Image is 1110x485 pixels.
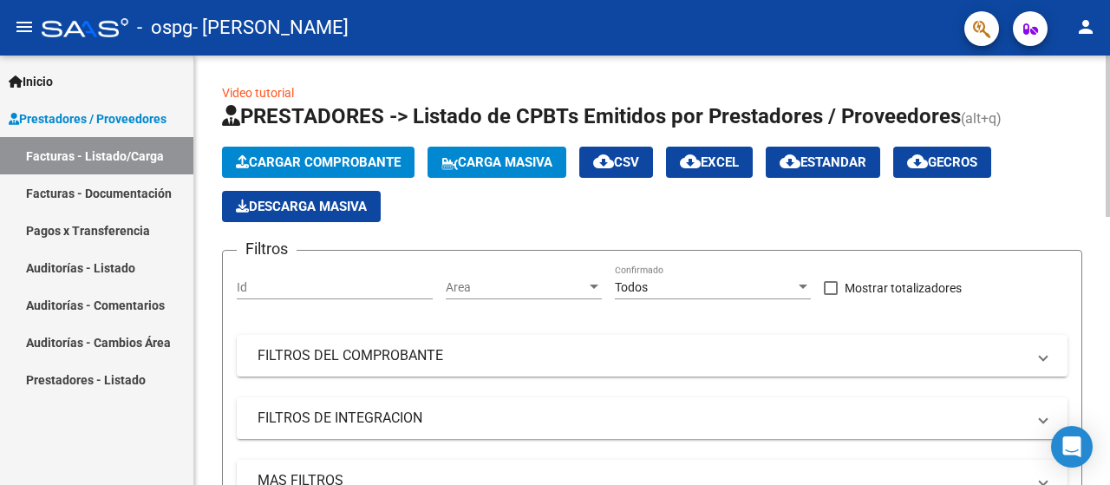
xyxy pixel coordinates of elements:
[893,147,991,178] button: Gecros
[193,9,349,47] span: - [PERSON_NAME]
[258,409,1026,428] mat-panel-title: FILTROS DE INTEGRACION
[237,335,1068,377] mat-expansion-panel-header: FILTROS DEL COMPROBANTE
[615,280,648,294] span: Todos
[137,9,193,47] span: - ospg
[593,154,639,170] span: CSV
[237,237,297,261] h3: Filtros
[907,151,928,172] mat-icon: cloud_download
[666,147,753,178] button: EXCEL
[222,104,961,128] span: PRESTADORES -> Listado de CPBTs Emitidos por Prestadores / Proveedores
[680,154,739,170] span: EXCEL
[1051,426,1093,468] div: Open Intercom Messenger
[236,199,367,214] span: Descarga Masiva
[9,109,166,128] span: Prestadores / Proveedores
[258,346,1026,365] mat-panel-title: FILTROS DEL COMPROBANTE
[680,151,701,172] mat-icon: cloud_download
[222,147,415,178] button: Cargar Comprobante
[222,86,294,100] a: Video tutorial
[593,151,614,172] mat-icon: cloud_download
[236,154,401,170] span: Cargar Comprobante
[9,72,53,91] span: Inicio
[237,397,1068,439] mat-expansion-panel-header: FILTROS DE INTEGRACION
[766,147,880,178] button: Estandar
[907,154,977,170] span: Gecros
[1075,16,1096,37] mat-icon: person
[446,280,586,295] span: Area
[961,110,1002,127] span: (alt+q)
[14,16,35,37] mat-icon: menu
[441,154,552,170] span: Carga Masiva
[845,278,962,298] span: Mostrar totalizadores
[780,154,866,170] span: Estandar
[579,147,653,178] button: CSV
[222,191,381,222] button: Descarga Masiva
[222,191,381,222] app-download-masive: Descarga masiva de comprobantes (adjuntos)
[780,151,800,172] mat-icon: cloud_download
[428,147,566,178] button: Carga Masiva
